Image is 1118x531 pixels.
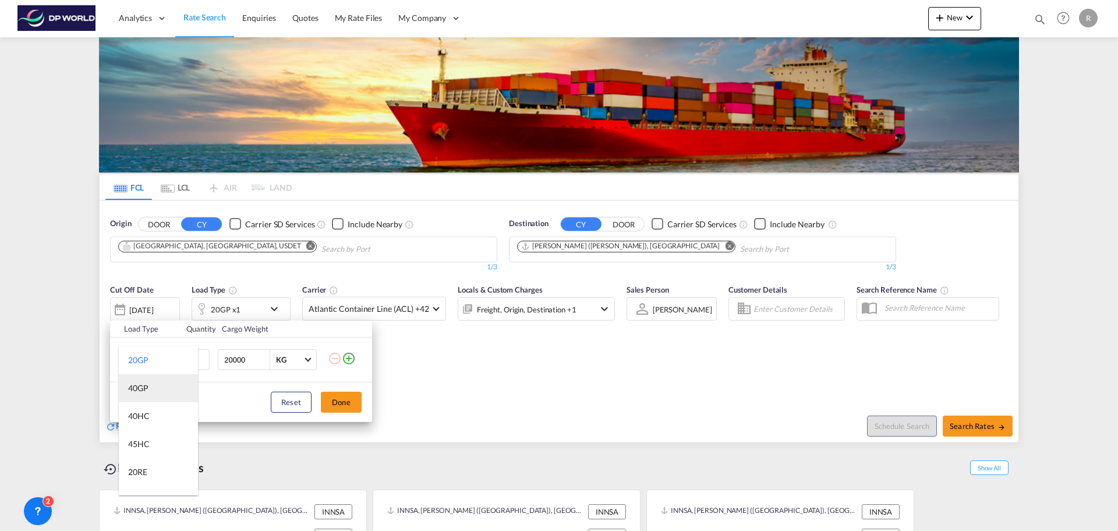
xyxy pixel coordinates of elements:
div: 40HC [128,410,150,422]
div: 20GP [128,354,148,366]
div: 45HC [128,438,150,450]
div: 20RE [128,466,147,478]
div: 40RE [128,494,147,506]
div: 40GP [128,382,148,394]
